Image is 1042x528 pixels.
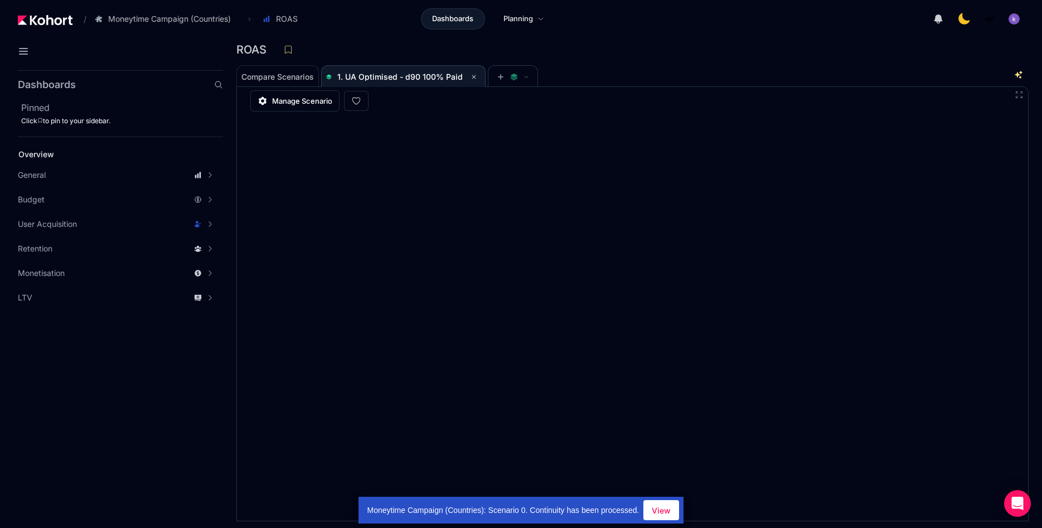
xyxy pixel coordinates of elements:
span: LTV [18,292,32,303]
a: Dashboards [421,8,485,30]
button: Fullscreen [1015,90,1024,99]
span: 1. UA Optimised - d90 100% Paid [337,72,463,81]
h2: Dashboards [18,80,76,90]
span: Moneytime Campaign (Countries) [108,13,231,25]
div: Open Intercom Messenger [1004,490,1031,517]
h3: ROAS [236,44,273,55]
div: Click to pin to your sidebar. [21,117,223,125]
span: User Acquisition [18,219,77,230]
span: Retention [18,243,52,254]
span: Monetisation [18,268,65,279]
a: Manage Scenario [250,90,340,112]
span: Overview [18,149,54,159]
span: Dashboards [432,13,473,25]
span: Budget [18,194,45,205]
a: Overview [14,146,204,163]
img: logo_MoneyTimeLogo_1_20250619094856634230.png [984,13,995,25]
span: ROAS [276,13,298,25]
span: › [246,14,253,23]
span: / [75,13,86,25]
span: Compare Scenarios [241,73,314,81]
h2: Pinned [21,101,223,114]
span: General [18,169,46,181]
button: View [643,500,679,520]
span: View [652,505,671,516]
button: Moneytime Campaign (Countries) [89,9,243,28]
span: Planning [503,13,533,25]
a: Planning [492,8,556,30]
div: Moneytime Campaign (Countries): Scenario 0. Continuity has been processed. [358,497,644,524]
span: Manage Scenario [272,95,332,106]
img: Kohort logo [18,15,72,25]
button: ROAS [256,9,309,28]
